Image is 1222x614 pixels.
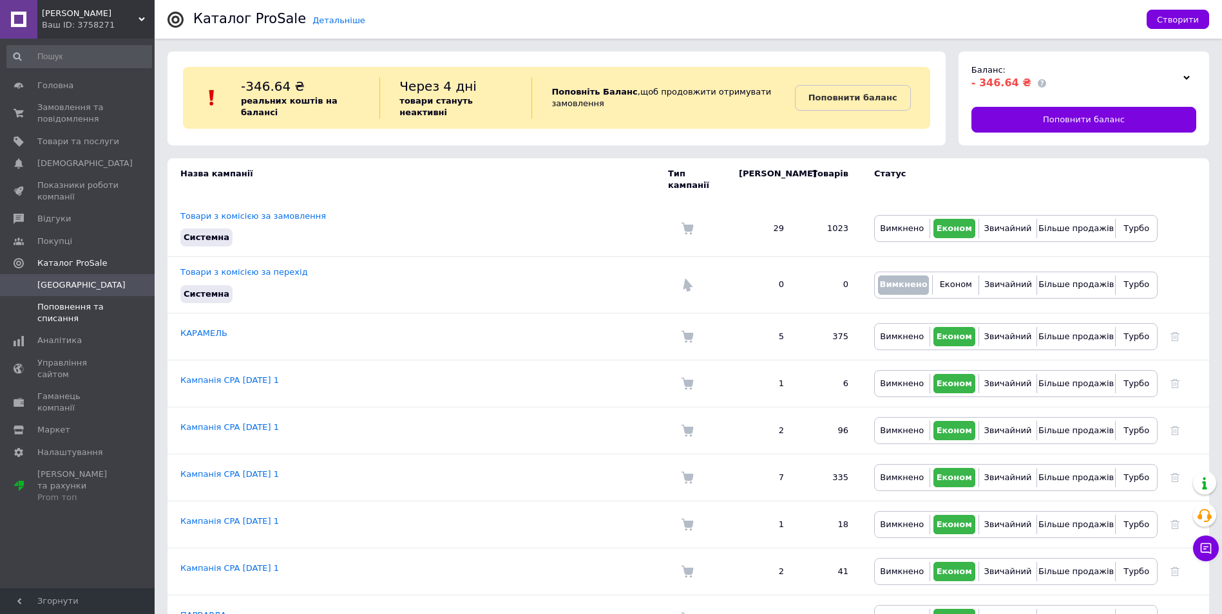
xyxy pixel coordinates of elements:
[1040,219,1112,238] button: Більше продажів
[1119,421,1154,440] button: Турбо
[880,378,924,388] span: Вимкнено
[797,454,861,501] td: 335
[42,8,138,19] span: ФОП Шевцова Н.В.
[937,223,972,233] span: Економ
[982,421,1033,440] button: Звичайний
[1040,327,1112,346] button: Більше продажів
[937,566,972,576] span: Економ
[937,331,972,341] span: Економ
[726,257,797,313] td: 0
[1040,421,1112,440] button: Більше продажів
[1040,275,1112,295] button: Більше продажів
[531,77,794,118] div: , щоб продовжити отримувати замовлення
[880,223,924,233] span: Вимкнено
[37,257,107,269] span: Каталог ProSale
[797,548,861,595] td: 41
[971,65,1006,75] span: Баланс:
[1123,223,1149,233] span: Турбо
[726,360,797,407] td: 1
[984,566,1031,576] span: Звичайний
[933,421,975,440] button: Економ
[879,279,927,289] span: Вимкнено
[984,331,1031,341] span: Звичайний
[880,519,924,529] span: Вимкнено
[1123,519,1149,529] span: Турбо
[937,472,972,482] span: Економ
[933,219,975,238] button: Економ
[1123,279,1149,289] span: Турбо
[1119,468,1154,487] button: Турбо
[37,335,82,346] span: Аналітика
[880,331,924,341] span: Вимкнено
[681,330,694,343] img: Комісія за замовлення
[982,275,1033,295] button: Звичайний
[180,211,326,221] a: Товари з комісією за замовлення
[399,79,477,94] span: Через 4 дні
[984,223,1031,233] span: Звичайний
[37,136,119,147] span: Товари та послуги
[933,327,975,346] button: Економ
[681,471,694,484] img: Комісія за замовлення
[880,425,924,435] span: Вимкнено
[878,562,926,581] button: Вимкнено
[982,219,1033,238] button: Звичайний
[1147,10,1209,29] button: Створити
[982,374,1033,393] button: Звичайний
[312,15,365,25] a: Детальніше
[1119,275,1154,295] button: Турбо
[184,232,229,242] span: Системна
[37,180,119,203] span: Показники роботи компанії
[726,201,797,257] td: 29
[797,407,861,454] td: 96
[180,375,279,385] a: Кампанія CPA [DATE] 1
[681,222,694,235] img: Комісія за замовлення
[1043,114,1125,126] span: Поповнити баланс
[933,374,975,393] button: Економ
[933,515,975,534] button: Економ
[940,279,972,289] span: Економ
[551,87,637,97] b: Поповніть Баланс
[795,85,911,111] a: Поповнити баланс
[1170,519,1179,529] a: Видалити
[797,158,861,201] td: Товарів
[726,548,797,595] td: 2
[1119,219,1154,238] button: Турбо
[878,275,929,295] button: Вимкнено
[1040,562,1112,581] button: Більше продажів
[1040,468,1112,487] button: Більше продажів
[1038,519,1114,529] span: Більше продажів
[878,515,926,534] button: Вимкнено
[878,421,926,440] button: Вимкнено
[681,279,694,292] img: Комісія за перехід
[1193,535,1219,561] button: Чат з покупцем
[37,279,126,291] span: [GEOGRAPHIC_DATA]
[808,93,897,102] b: Поповнити баланс
[984,519,1031,529] span: Звичайний
[1170,378,1179,388] a: Видалити
[878,468,926,487] button: Вимкнено
[984,472,1031,482] span: Звичайний
[1170,425,1179,435] a: Видалити
[1123,331,1149,341] span: Турбо
[681,565,694,578] img: Комісія за замовлення
[241,79,305,94] span: -346.64 ₴
[797,501,861,548] td: 18
[1170,331,1179,341] a: Видалити
[982,515,1033,534] button: Звичайний
[1119,374,1154,393] button: Турбо
[982,468,1033,487] button: Звичайний
[184,289,229,299] span: Системна
[42,19,155,31] div: Ваш ID: 3758271
[878,374,926,393] button: Вимкнено
[726,158,797,201] td: [PERSON_NAME]
[1119,562,1154,581] button: Турбо
[1170,566,1179,576] a: Видалити
[202,88,222,107] img: :exclamation:
[1040,374,1112,393] button: Більше продажів
[797,360,861,407] td: 6
[180,563,279,573] a: Кампанія CPA [DATE] 1
[861,158,1158,201] td: Статус
[681,424,694,437] img: Комісія за замовлення
[180,422,279,432] a: Кампанія CPA [DATE] 1
[167,158,668,201] td: Назва кампанії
